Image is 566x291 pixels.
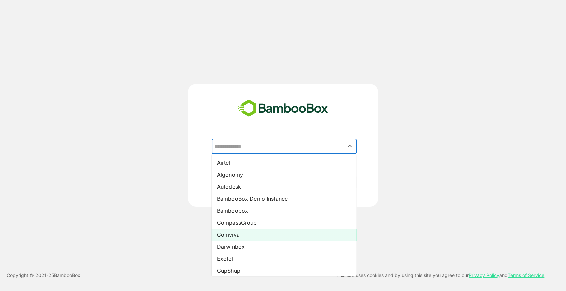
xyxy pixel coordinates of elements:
[212,229,357,241] li: Comviva
[212,157,357,169] li: Airtel
[212,193,357,205] li: BambooBox Demo Instance
[212,253,357,265] li: Exotel
[212,265,357,277] li: GupShup
[345,142,354,151] button: Close
[469,272,499,278] a: Privacy Policy
[212,217,357,229] li: CompassGroup
[508,272,544,278] a: Terms of Service
[212,241,357,253] li: Darwinbox
[212,205,357,217] li: Bamboobox
[336,271,544,279] p: This site uses cookies and by using this site you agree to our and
[7,271,80,279] p: Copyright © 2021- 25 BambooBox
[234,97,332,119] img: bamboobox
[212,169,357,181] li: Algonomy
[212,181,357,193] li: Autodesk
